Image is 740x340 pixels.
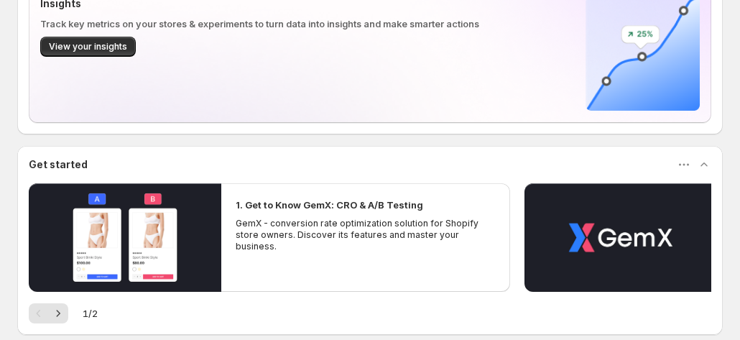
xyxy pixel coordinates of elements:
button: Play video [524,183,717,292]
button: Next [48,303,68,323]
button: Play video [29,183,221,292]
h3: Get started [29,157,88,172]
nav: Pagination [29,303,68,323]
p: GemX - conversion rate optimization solution for Shopify store owners. Discover its features and ... [236,218,496,252]
h2: 1. Get to Know GemX: CRO & A/B Testing [236,198,423,212]
span: View your insights [49,41,127,52]
p: Track key metrics on your stores & experiments to turn data into insights and make smarter actions [40,17,580,31]
span: 1 / 2 [83,306,98,321]
button: View your insights [40,37,136,57]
